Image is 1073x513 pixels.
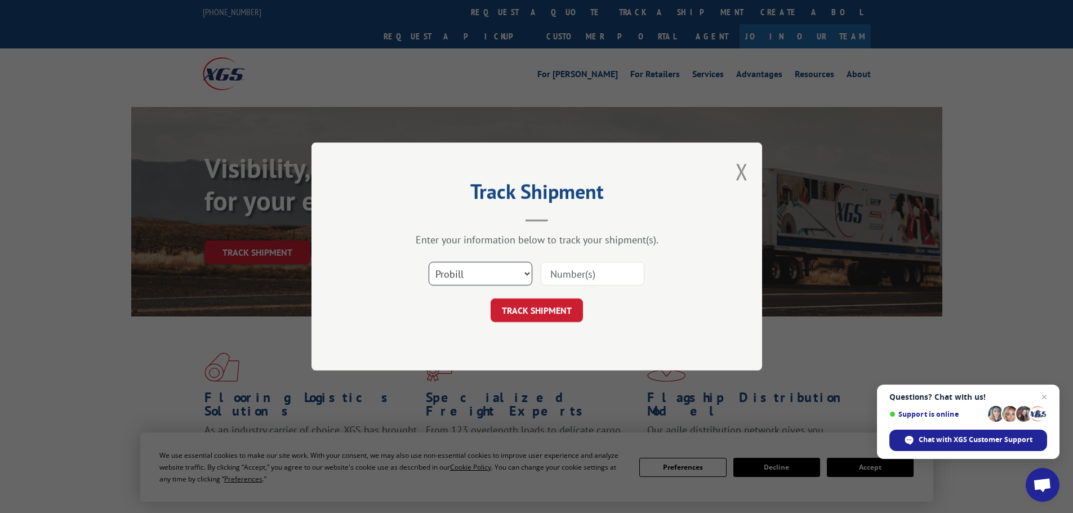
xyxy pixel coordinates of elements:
[889,392,1047,402] span: Questions? Chat with us!
[491,298,583,322] button: TRACK SHIPMENT
[919,435,1032,445] span: Chat with XGS Customer Support
[541,262,644,286] input: Number(s)
[889,410,984,418] span: Support is online
[889,430,1047,451] span: Chat with XGS Customer Support
[368,184,706,205] h2: Track Shipment
[368,233,706,246] div: Enter your information below to track your shipment(s).
[1026,468,1059,502] a: Open chat
[736,157,748,186] button: Close modal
